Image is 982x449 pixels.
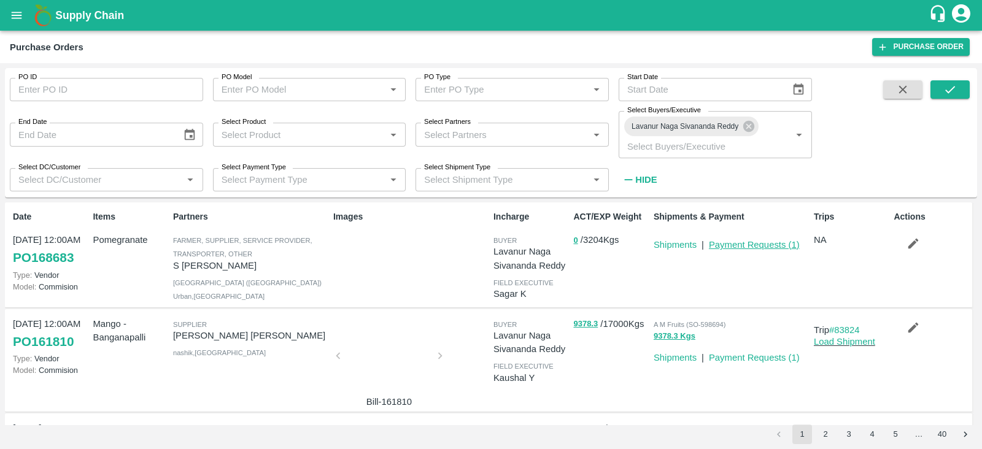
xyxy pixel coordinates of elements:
[573,317,598,331] button: 9378.3
[493,210,568,223] p: Incharge
[787,78,810,101] button: Choose date
[222,117,266,127] label: Select Product
[493,245,568,272] p: Lavanur Naga Sivananda Reddy
[173,210,328,223] p: Partners
[814,210,889,223] p: Trips
[13,366,36,375] span: Model:
[10,78,203,101] input: Enter PO ID
[589,82,605,98] button: Open
[333,210,489,223] p: Images
[627,72,658,82] label: Start Date
[589,127,605,143] button: Open
[573,233,648,247] p: / 3204 Kgs
[55,9,124,21] b: Supply Chain
[654,210,809,223] p: Shipments & Payment
[654,329,695,343] button: 9378.3 Kgs
[13,282,36,291] span: Model:
[217,126,382,142] input: Select Product
[589,172,605,188] button: Open
[627,106,701,115] label: Select Buyers/Executive
[10,123,173,146] input: End Date
[13,210,88,223] p: Date
[814,233,889,247] p: NA
[493,329,568,356] p: Lavanur Naga Sivananda Reddy
[493,279,554,286] span: field executive
[709,353,800,363] a: Payment Requests (1)
[886,424,905,444] button: Go to page 5
[173,279,322,300] span: [GEOGRAPHIC_DATA] ([GEOGRAPHIC_DATA]) Urban , [GEOGRAPHIC_DATA]
[573,234,578,248] button: 0
[14,172,179,188] input: Select DC/Customer
[222,163,286,172] label: Select Payment Type
[217,82,382,98] input: Enter PO Model
[55,7,929,24] a: Supply Chain
[31,3,55,28] img: logo
[814,323,889,337] p: Trip
[654,321,725,328] span: A M Fruits (SO-598694)
[93,317,168,345] p: Mango - Banganapalli
[932,424,952,444] button: Go to page 40
[13,421,88,435] p: [DATE] 12:00AM
[2,1,31,29] button: open drawer
[13,353,88,364] p: Vendor
[619,78,782,101] input: Start Date
[385,127,401,143] button: Open
[18,72,37,82] label: PO ID
[862,424,882,444] button: Go to page 4
[493,237,517,244] span: buyer
[385,172,401,188] button: Open
[624,117,759,136] div: Lavanur Naga Sivananda Reddy
[791,127,807,143] button: Open
[493,287,568,301] p: Sagar K
[654,240,697,250] a: Shipments
[619,169,660,190] button: Hide
[385,82,401,98] button: Open
[909,429,929,440] div: …
[829,325,860,335] a: #83824
[343,395,435,409] p: Bill-161810
[13,331,74,353] a: PO161810
[217,172,366,188] input: Select Payment Type
[173,329,328,342] p: [PERSON_NAME] [PERSON_NAME]
[10,39,83,55] div: Purchase Orders
[93,421,168,449] p: Mango - Banganapalli
[173,321,207,328] span: Supplier
[816,424,835,444] button: Go to page 2
[950,2,972,28] div: account of current user
[13,269,88,281] p: Vendor
[573,421,648,436] p: / 17000 Kgs
[839,424,859,444] button: Go to page 3
[622,138,772,154] input: Select Buyers/Executive
[493,321,517,328] span: buyer
[93,210,168,223] p: Items
[654,353,697,363] a: Shipments
[697,346,704,364] div: |
[635,175,657,185] strong: Hide
[872,38,970,56] a: Purchase Order
[573,422,602,436] button: 16239.3
[424,72,450,82] label: PO Type
[697,233,704,251] div: |
[929,4,950,26] div: customer-support
[173,259,328,272] p: S [PERSON_NAME]
[419,126,585,142] input: Select Partners
[13,354,32,363] span: Type:
[424,163,490,172] label: Select Shipment Type
[767,424,977,444] nav: pagination navigation
[13,247,74,269] a: PO168683
[13,364,88,376] p: Commision
[13,281,88,293] p: Commision
[419,172,569,188] input: Select Shipment Type
[18,117,47,127] label: End Date
[956,424,975,444] button: Go to next page
[18,163,80,172] label: Select DC/Customer
[493,363,554,370] span: field executive
[222,72,252,82] label: PO Model
[93,233,168,247] p: Pomegranate
[13,271,32,280] span: Type:
[792,424,812,444] button: page 1
[894,210,968,223] p: Actions
[173,237,312,258] span: Farmer, Supplier, Service Provider, Transporter, Other
[13,317,88,331] p: [DATE] 12:00AM
[573,317,648,331] p: / 17000 Kgs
